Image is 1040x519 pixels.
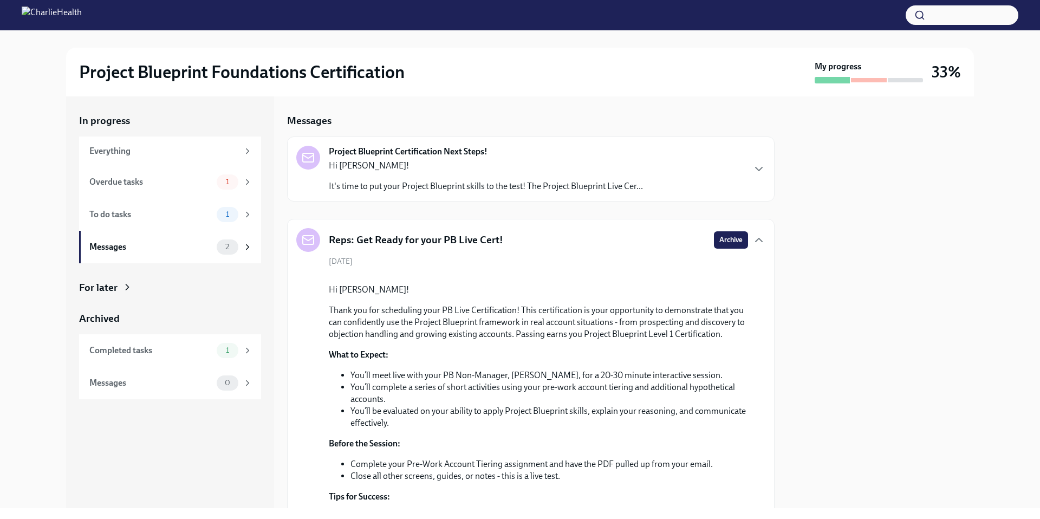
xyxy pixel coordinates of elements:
[79,61,405,83] h2: Project Blueprint Foundations Certification
[329,180,643,192] p: It's time to put your Project Blueprint skills to the test! The Project Blueprint Live Cer...
[329,146,487,158] strong: Project Blueprint Certification Next Steps!
[79,166,261,198] a: Overdue tasks1
[350,381,748,405] li: You’ll complete a series of short activities using your pre-work account tiering and additional h...
[350,405,748,429] li: You’ll be evaluated on your ability to apply Project Blueprint skills, explain your reasoning, an...
[219,346,236,354] span: 1
[89,176,212,188] div: Overdue tasks
[219,178,236,186] span: 1
[218,379,237,387] span: 0
[79,114,261,128] a: In progress
[79,137,261,166] a: Everything
[329,256,353,267] span: [DATE]
[287,114,331,128] h5: Messages
[329,304,748,340] p: Thank you for scheduling your PB Live Certification! This certification is your opportunity to de...
[79,312,261,326] a: Archived
[219,243,236,251] span: 2
[89,209,212,220] div: To do tasks
[219,210,236,218] span: 1
[79,281,261,295] a: For later
[714,231,748,249] button: Archive
[719,235,743,245] span: Archive
[329,438,400,449] strong: Before the Session:
[89,145,238,157] div: Everything
[79,281,118,295] div: For later
[79,334,261,367] a: Completed tasks1
[329,284,748,296] p: Hi [PERSON_NAME]!
[350,458,748,470] li: Complete your Pre-Work Account Tiering assignment and have the PDF pulled up from your email.
[329,491,390,502] strong: Tips for Success:
[89,241,212,253] div: Messages
[329,349,388,360] strong: What to Expect:
[932,62,961,82] h3: 33%
[329,160,643,172] p: Hi [PERSON_NAME]!
[350,470,748,482] li: Close all other screens, guides, or notes - this is a live test.
[79,198,261,231] a: To do tasks1
[22,7,82,24] img: CharlieHealth
[79,231,261,263] a: Messages2
[350,369,748,381] li: You’ll meet live with your PB Non-Manager, [PERSON_NAME], for a 20-30 minute interactive session.
[815,61,861,73] strong: My progress
[79,367,261,399] a: Messages0
[89,377,212,389] div: Messages
[89,345,212,356] div: Completed tasks
[329,233,503,247] h5: Reps: Get Ready for your PB Live Cert!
